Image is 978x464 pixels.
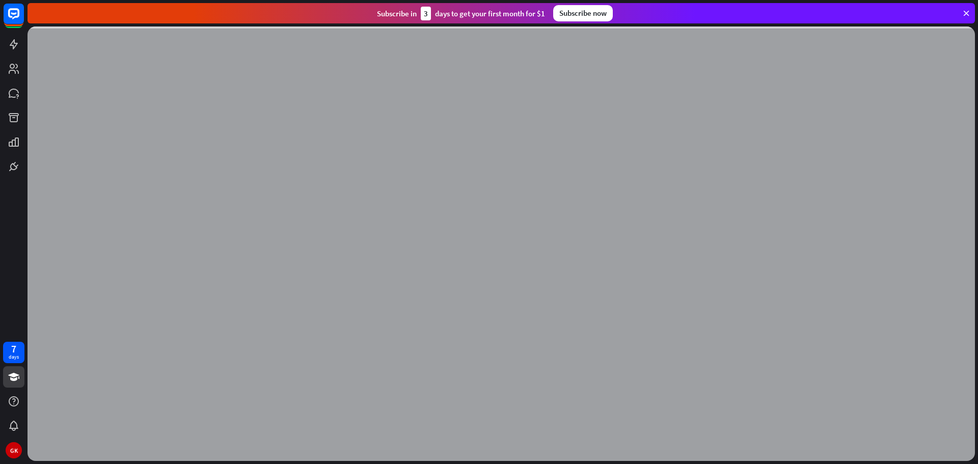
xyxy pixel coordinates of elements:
div: 7 [11,344,16,353]
a: 7 days [3,342,24,363]
div: 3 [421,7,431,20]
div: Subscribe now [553,5,613,21]
div: Subscribe in days to get your first month for $1 [377,7,545,20]
div: days [9,353,19,361]
div: GK [6,442,22,458]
